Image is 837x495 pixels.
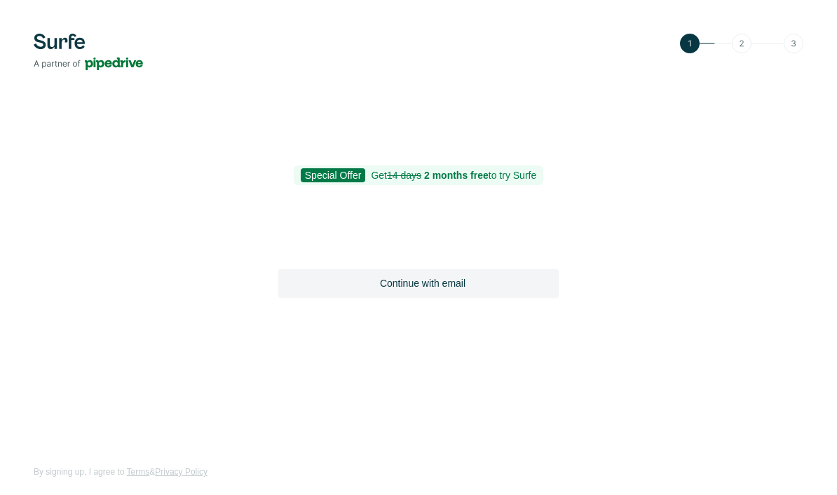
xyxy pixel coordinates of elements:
iframe: Boîte de dialogue "Se connecter avec Google" [549,14,823,226]
h1: Sign up to start prospecting on LinkedIn [278,194,559,213]
div: Se connecter avec Google. S'ouvre dans un nouvel onglet. [278,231,559,262]
s: 14 days [387,170,421,181]
img: Surfe's logo [34,34,143,70]
span: Special Offer [301,168,366,182]
iframe: Bouton "Se connecter avec Google" [271,231,566,262]
a: Terms [127,467,150,477]
span: By signing up, I agree to [34,467,124,477]
a: Privacy Policy [155,467,207,477]
b: 2 months free [424,170,489,181]
span: Continue with email [380,276,465,290]
span: Get to try Surfe [371,170,536,181]
span: & [149,467,155,477]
